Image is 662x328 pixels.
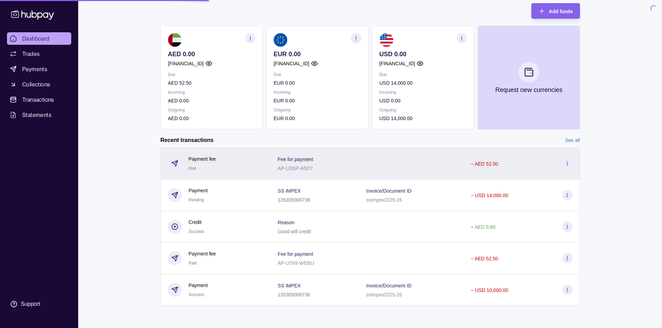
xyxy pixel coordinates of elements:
p: USD 14,000.00 [379,115,467,122]
p: Credit [189,218,204,226]
p: − AED 52.50 [471,161,498,167]
p: AED 0.00 [168,115,255,122]
a: Support [7,297,71,311]
p: EUR 0.00 [273,115,361,122]
p: AP-LOSP-A5O7 [278,166,313,171]
p: Fee for payment [278,251,313,257]
p: − USD 10,000.00 [471,287,508,293]
p: USD 0.00 [379,50,467,58]
p: ssimpex/2/25-26 [366,197,402,203]
p: SS IMPEX [278,283,301,288]
p: Incoming [168,89,255,96]
p: AED 0.00 [168,50,255,58]
p: Payment [189,187,208,194]
span: Trades [22,50,40,58]
button: Request new currencies [477,26,580,129]
p: 135305000738 [278,292,310,297]
p: Payment fee [189,155,216,163]
a: See all [565,136,580,144]
span: Dashboard [22,34,50,43]
p: Outgoing [379,106,467,114]
p: Payment [189,281,208,289]
p: Incoming [273,89,361,96]
span: Paid [189,261,197,266]
p: AED 52.50 [168,79,255,87]
p: [FINANCIAL_ID] [273,60,309,67]
img: eu [273,33,287,47]
p: 135305000738 [278,197,310,203]
p: Outgoing [273,106,361,114]
p: Outgoing [168,106,255,114]
span: Due [189,166,196,171]
p: [FINANCIAL_ID] [168,60,204,67]
p: AP-UT69-WEBU [278,260,314,266]
p: [FINANCIAL_ID] [379,60,415,67]
p: Fee for payment [278,157,313,162]
p: Due [379,71,467,78]
p: − USD 14,000.00 [471,193,508,198]
a: Collections [7,78,71,91]
p: USD 0.00 [379,97,467,104]
div: Support [21,300,40,308]
span: Payments [22,65,47,73]
p: Due [168,71,255,78]
a: Payments [7,63,71,75]
p: Request new currencies [495,86,562,94]
p: USD 14,000.00 [379,79,467,87]
p: Reason [278,220,294,225]
a: Dashboard [7,32,71,45]
p: Invoice/Document ID [366,283,411,288]
p: EUR 0.00 [273,97,361,104]
p: Good will credit [278,229,311,234]
p: ssimpex/2/25-26 [366,292,402,297]
span: Success [189,229,204,234]
button: Add funds [531,3,580,19]
p: + AED 5.80 [471,224,496,230]
p: EUR 0.00 [273,79,361,87]
p: Incoming [379,89,467,96]
a: Trades [7,48,71,60]
p: − AED 52.50 [471,256,498,261]
a: Statements [7,109,71,121]
span: Pending [189,197,204,202]
p: Invoice/Document ID [366,188,411,194]
span: Collections [22,80,50,89]
span: Success [189,292,204,297]
span: Transactions [22,95,54,104]
img: us [379,33,393,47]
h2: Recent transactions [161,136,214,144]
a: Transactions [7,93,71,106]
img: ae [168,33,182,47]
span: Statements [22,111,51,119]
p: AED 0.00 [168,97,255,104]
p: Due [273,71,361,78]
p: EUR 0.00 [273,50,361,58]
p: Payment fee [189,250,216,258]
span: Add funds [549,9,573,14]
p: SS IMPEX [278,188,301,194]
